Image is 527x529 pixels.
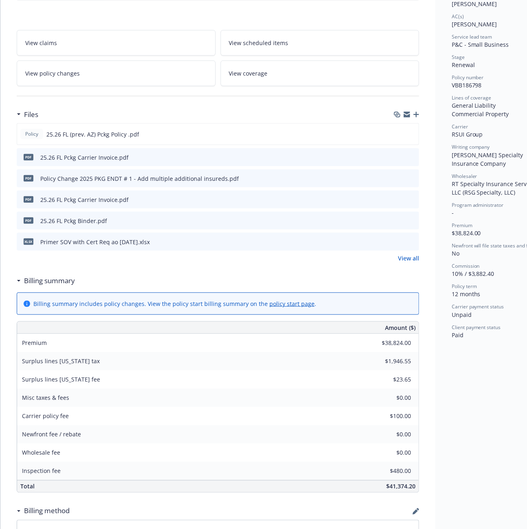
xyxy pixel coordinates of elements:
button: preview file [408,130,415,139]
span: [PERSON_NAME] Specialty Insurance Company [452,151,525,167]
span: Policy number [452,74,484,81]
div: 25.26 FL Pckg Binder.pdf [40,217,107,225]
span: AC(s) [452,13,464,20]
span: Total [20,483,35,490]
span: 25.26 FL (prev. AZ) Pckg Policy .pdf [46,130,139,139]
a: View coverage [221,61,420,86]
input: 0.00 [363,392,416,404]
span: 10% / $3,882.40 [452,270,494,278]
a: policy start page [269,300,315,308]
button: preview file [409,153,416,162]
a: View scheduled items [221,30,420,56]
input: 0.00 [363,465,416,477]
span: pdf [24,154,33,160]
button: download file [396,153,402,162]
span: xlsx [24,238,33,245]
button: preview file [409,217,416,225]
h3: Files [24,109,38,120]
span: VBB186798 [452,81,482,89]
span: P&C - Small Business [452,41,509,48]
h3: Billing method [24,506,70,516]
div: Primer SOV with Cert Req ao [DATE].xlsx [40,238,150,246]
span: View claims [25,39,57,47]
div: Billing summary [17,275,75,286]
div: 25.26 FL Pckg Carrier Invoice.pdf [40,195,129,204]
span: Lines of coverage [452,94,492,101]
span: pdf [24,217,33,223]
a: View all [398,254,419,262]
span: Wholesaler [452,173,477,180]
span: Surplus lines [US_STATE] tax [22,358,100,365]
input: 0.00 [363,356,416,368]
span: pdf [24,175,33,181]
button: download file [396,195,402,204]
button: download file [395,130,402,139]
button: download file [396,174,402,183]
button: preview file [409,238,416,246]
span: Paid [452,331,464,339]
input: 0.00 [363,429,416,441]
span: Amount ($) [385,323,415,332]
span: pdf [24,196,33,202]
span: Premium [452,222,472,229]
span: Carrier [452,123,468,130]
button: preview file [409,174,416,183]
span: Stage [452,54,465,61]
span: View coverage [229,69,268,78]
a: View claims [17,30,216,56]
div: Billing summary includes policy changes. View the policy start billing summary on the . [33,299,316,308]
span: Inspection fee [22,467,61,475]
span: $41,374.20 [386,483,415,490]
span: Writing company [452,143,490,150]
span: View policy changes [25,69,80,78]
span: Surplus lines [US_STATE] fee [22,376,100,384]
span: No [452,249,459,257]
span: Wholesale fee [22,449,60,457]
span: Premium [22,339,47,347]
button: download file [396,238,402,246]
span: Carrier payment status [452,303,504,310]
span: Misc taxes & fees [22,394,69,402]
span: Carrier policy fee [22,412,69,420]
button: download file [396,217,402,225]
span: [PERSON_NAME] [452,20,497,28]
span: $38,824.00 [452,229,481,237]
h3: Billing summary [24,275,75,286]
input: 0.00 [363,447,416,459]
span: Policy [24,130,40,138]
span: 12 months [452,290,481,298]
div: Policy Change 2025 PKG ENDT # 1 - Add multiple additional insureds.pdf [40,174,239,183]
a: View policy changes [17,61,216,86]
span: Program administrator [452,202,504,208]
span: - [452,209,454,217]
div: Billing method [17,506,70,516]
input: 0.00 [363,337,416,349]
span: Newfront fee / rebate [22,431,81,438]
span: Commission [452,262,480,269]
button: preview file [409,195,416,204]
span: Policy term [452,283,477,290]
input: 0.00 [363,410,416,423]
span: View scheduled items [229,39,289,47]
span: Renewal [452,61,475,69]
input: 0.00 [363,374,416,386]
span: Service lead team [452,33,492,40]
span: RSUI Group [452,130,483,138]
div: Files [17,109,38,120]
div: 25.26 FL Pckg Carrier Invoice.pdf [40,153,129,162]
span: Client payment status [452,324,501,331]
span: Unpaid [452,311,472,319]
